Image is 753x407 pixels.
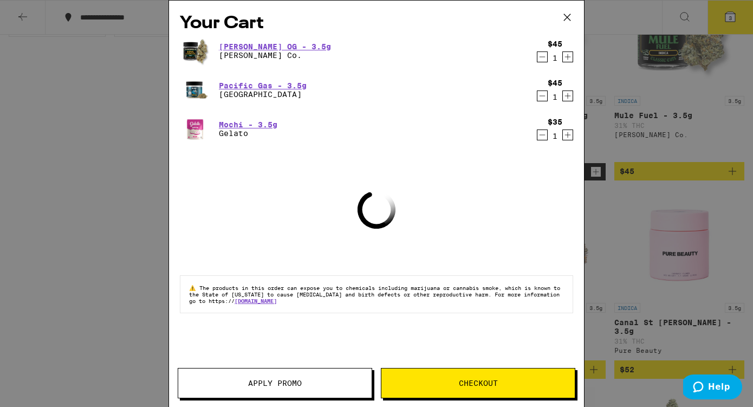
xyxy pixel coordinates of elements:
[548,93,562,101] div: 1
[219,120,277,129] a: Mochi - 3.5g
[180,114,210,144] img: Gelato - Mochi - 3.5g
[189,285,560,304] span: The products in this order can expose you to chemicals including marijuana or cannabis smoke, whi...
[537,51,548,62] button: Decrement
[235,298,277,304] a: [DOMAIN_NAME]
[180,36,210,66] img: Claybourne Co. - King Louis OG - 3.5g
[248,379,302,387] span: Apply Promo
[219,90,307,99] p: [GEOGRAPHIC_DATA]
[219,51,331,60] p: [PERSON_NAME] Co.
[548,79,562,87] div: $45
[537,91,548,101] button: Decrement
[180,75,210,105] img: Fog City Farms - Pacific Gas - 3.5g
[548,132,562,140] div: 1
[548,40,562,48] div: $45
[562,130,573,140] button: Increment
[189,285,199,291] span: ⚠️
[537,130,548,140] button: Decrement
[178,368,372,398] button: Apply Promo
[219,42,331,51] a: [PERSON_NAME] OG - 3.5g
[548,118,562,126] div: $35
[683,374,742,402] iframe: Opens a widget where you can find more information
[381,368,575,398] button: Checkout
[562,51,573,62] button: Increment
[219,129,277,138] p: Gelato
[180,11,573,36] h2: Your Cart
[562,91,573,101] button: Increment
[548,54,562,62] div: 1
[459,379,498,387] span: Checkout
[219,81,307,90] a: Pacific Gas - 3.5g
